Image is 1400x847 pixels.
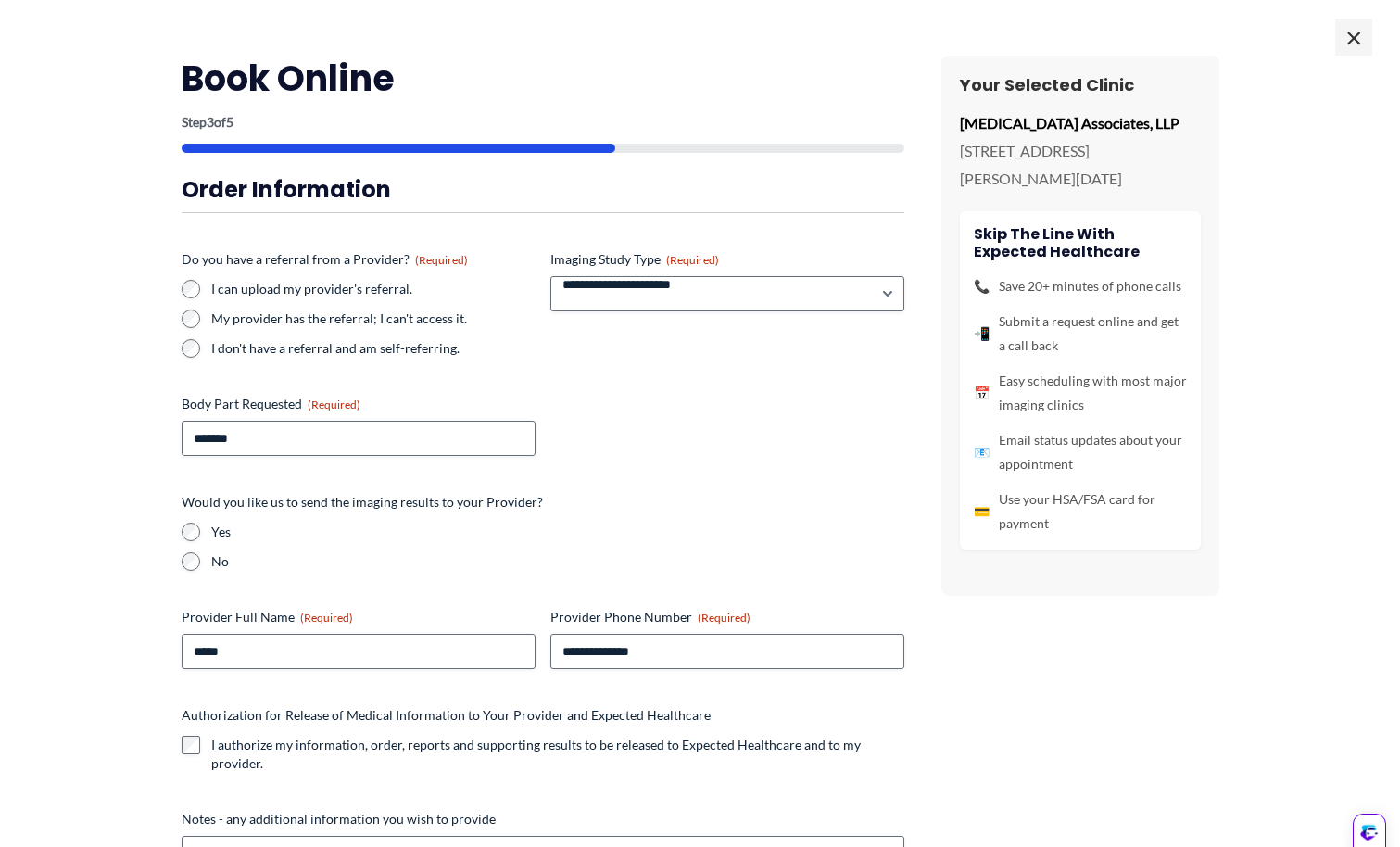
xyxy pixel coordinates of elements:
[211,523,904,541] label: Yes
[960,74,1201,95] h3: Your Selected Clinic
[1335,19,1372,56] span: ×
[974,499,990,524] span: 💳
[207,114,214,130] span: 3
[974,274,990,298] span: 📞
[974,369,1187,417] li: Easy scheduling with most major imaging clinics
[974,381,990,405] span: 📅
[1356,819,1382,845] img: wiRPAZEX6Qd5GkipxmnKhIy308phxjiv+EHaKbQ5Ce+h88AAAAASUVORK5CYII=
[182,175,904,204] h3: Order Information
[974,428,1187,476] li: Email status updates about your appointment
[226,114,233,130] span: 5
[960,109,1201,137] p: [MEDICAL_DATA] Associates, LLP
[211,310,536,328] label: My provider has the referral; I can't access it.
[960,137,1201,192] p: [STREET_ADDRESS][PERSON_NAME][DATE]
[182,706,711,725] legend: Authorization for Release of Medical Information to Your Provider and Expected Healthcare
[698,611,750,625] span: (Required)
[182,608,536,626] label: Provider Full Name
[415,253,468,267] span: (Required)
[182,116,904,129] p: Step of
[974,225,1187,260] h4: Skip the line with Expected Healthcare
[666,253,719,267] span: (Required)
[550,250,904,269] label: Imaging Study Type
[974,310,1187,358] li: Submit a request online and get a call back
[182,493,543,512] legend: Would you like us to send the imaging results to your Provider?
[182,250,468,269] legend: Do you have a referral from a Provider?
[182,56,904,101] h2: Book Online
[550,608,904,626] label: Provider Phone Number
[300,611,353,625] span: (Required)
[974,274,1187,298] li: Save 20+ minutes of phone calls
[211,552,904,571] label: No
[182,395,536,413] label: Body Part Requested
[182,810,904,828] label: Notes - any additional information you wish to provide
[308,398,360,411] span: (Required)
[974,322,990,346] span: 📲
[211,280,536,298] label: I can upload my provider's referral.
[974,487,1187,536] li: Use your HSA/FSA card for payment
[211,736,904,773] label: I authorize my information, order, reports and supporting results to be released to Expected Heal...
[211,339,536,358] label: I don't have a referral and am self-referring.
[974,440,990,464] span: 📧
